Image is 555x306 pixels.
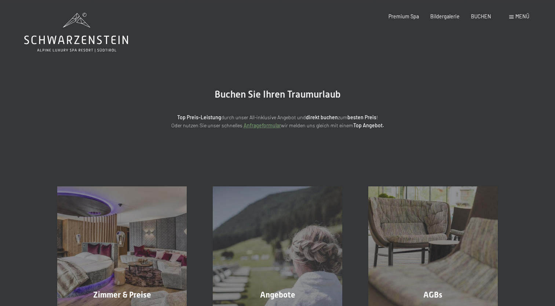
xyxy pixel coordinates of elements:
[177,114,221,120] strong: Top Preis-Leistung
[423,290,442,299] span: AGBs
[388,13,419,19] a: Premium Spa
[347,114,376,120] strong: besten Preis
[116,113,439,130] p: durch unser All-inklusive Angebot und zum ! Oder nutzen Sie unser schnelles wir melden uns gleich...
[430,13,460,19] a: Bildergalerie
[306,114,338,120] strong: direkt buchen
[244,122,281,128] a: Anfrageformular
[471,13,491,19] a: BUCHEN
[353,122,384,128] strong: Top Angebot.
[515,13,529,19] span: Menü
[93,290,151,299] span: Zimmer & Preise
[260,290,295,299] span: Angebote
[215,89,341,100] span: Buchen Sie Ihren Traumurlaub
